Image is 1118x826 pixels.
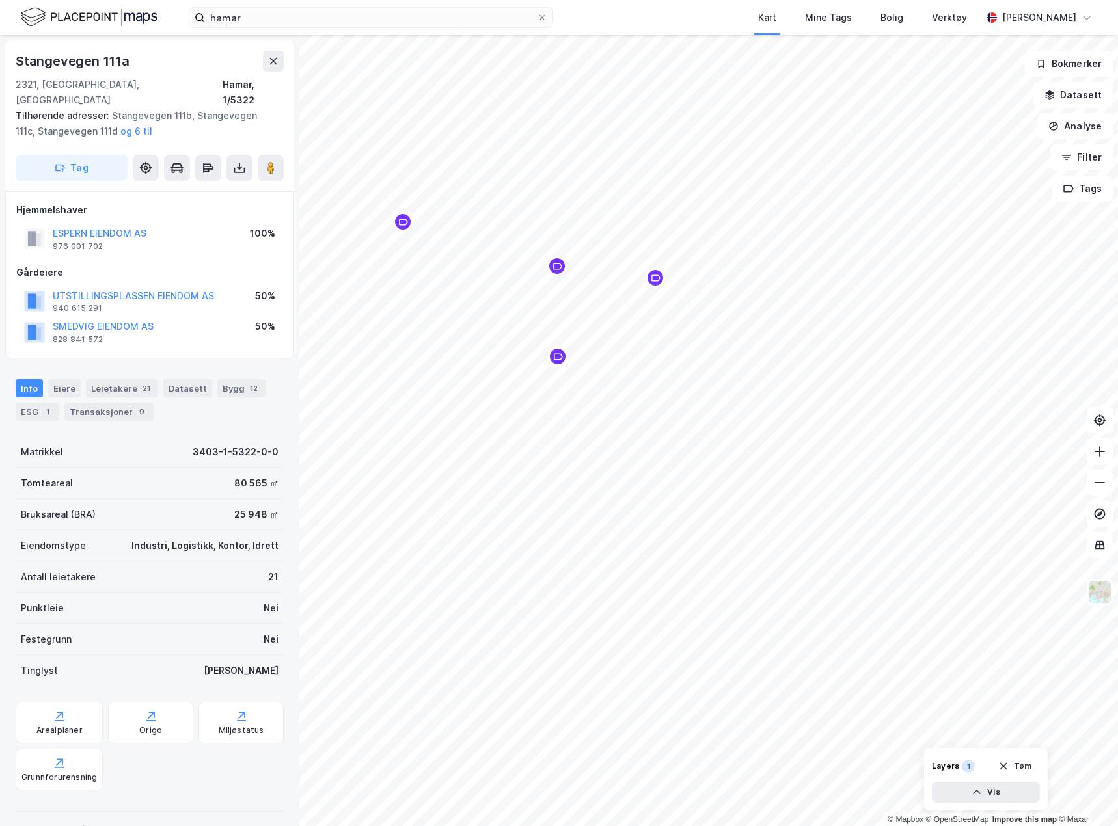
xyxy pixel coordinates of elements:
[16,202,283,218] div: Hjemmelshaver
[36,725,83,736] div: Arealplaner
[16,77,223,108] div: 2321, [GEOGRAPHIC_DATA], [GEOGRAPHIC_DATA]
[264,600,279,616] div: Nei
[21,632,72,647] div: Festegrunn
[16,403,59,421] div: ESG
[1050,144,1113,170] button: Filter
[16,155,128,181] button: Tag
[926,815,989,824] a: OpenStreetMap
[1053,764,1118,826] div: Kontrollprogram for chat
[53,303,102,313] div: 940 615 291
[21,507,96,522] div: Bruksareal (BRA)
[219,725,264,736] div: Miljøstatus
[234,507,279,522] div: 25 948 ㎡
[888,815,923,824] a: Mapbox
[234,475,279,491] div: 80 565 ㎡
[1002,10,1076,25] div: [PERSON_NAME]
[393,212,413,232] div: Map marker
[255,288,275,304] div: 50%
[1037,113,1113,139] button: Analyse
[21,444,63,460] div: Matrikkel
[932,10,967,25] div: Verktøy
[758,10,776,25] div: Kart
[548,347,567,366] div: Map marker
[990,756,1040,777] button: Tøm
[48,379,81,397] div: Eiere
[204,663,279,678] div: [PERSON_NAME]
[880,10,903,25] div: Bolig
[16,379,43,397] div: Info
[193,444,279,460] div: 3403-1-5322-0-0
[992,815,1057,824] a: Improve this map
[16,108,273,139] div: Stangevegen 111b, Stangevegen 111c, Stangevegen 111d
[139,725,162,736] div: Origo
[41,405,54,418] div: 1
[21,772,97,782] div: Grunnforurensning
[646,268,665,287] div: Map marker
[163,379,212,397] div: Datasett
[1033,82,1113,108] button: Datasett
[205,8,537,27] input: Søk på adresse, matrikkel, gårdeiere, leietakere eller personer
[16,110,112,121] span: Tilhørende adresser:
[21,475,73,491] div: Tomteareal
[223,77,284,108] div: Hamar, 1/5322
[932,782,1040,803] button: Vis
[53,334,103,345] div: 828 841 572
[264,632,279,647] div: Nei
[1052,176,1113,202] button: Tags
[250,226,275,241] div: 100%
[21,569,96,585] div: Antall leietakere
[21,538,86,553] div: Eiendomstype
[21,6,157,29] img: logo.f888ab2527a4732fd821a326f86c7f29.svg
[962,760,975,773] div: 1
[805,10,852,25] div: Mine Tags
[135,405,148,418] div: 9
[21,600,64,616] div: Punktleie
[1025,51,1113,77] button: Bokmerker
[86,379,158,397] div: Leietakere
[131,538,279,553] div: Industri, Logistikk, Kontor, Idrett
[547,256,567,276] div: Map marker
[217,379,266,397] div: Bygg
[1087,580,1112,604] img: Z
[247,382,260,395] div: 12
[932,761,959,771] div: Layers
[64,403,154,421] div: Transaksjoner
[16,51,132,72] div: Stangevegen 111a
[21,663,58,678] div: Tinglyst
[53,241,103,252] div: 976 001 702
[16,265,283,280] div: Gårdeiere
[268,569,279,585] div: 21
[255,319,275,334] div: 50%
[140,382,153,395] div: 21
[1053,764,1118,826] iframe: Chat Widget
